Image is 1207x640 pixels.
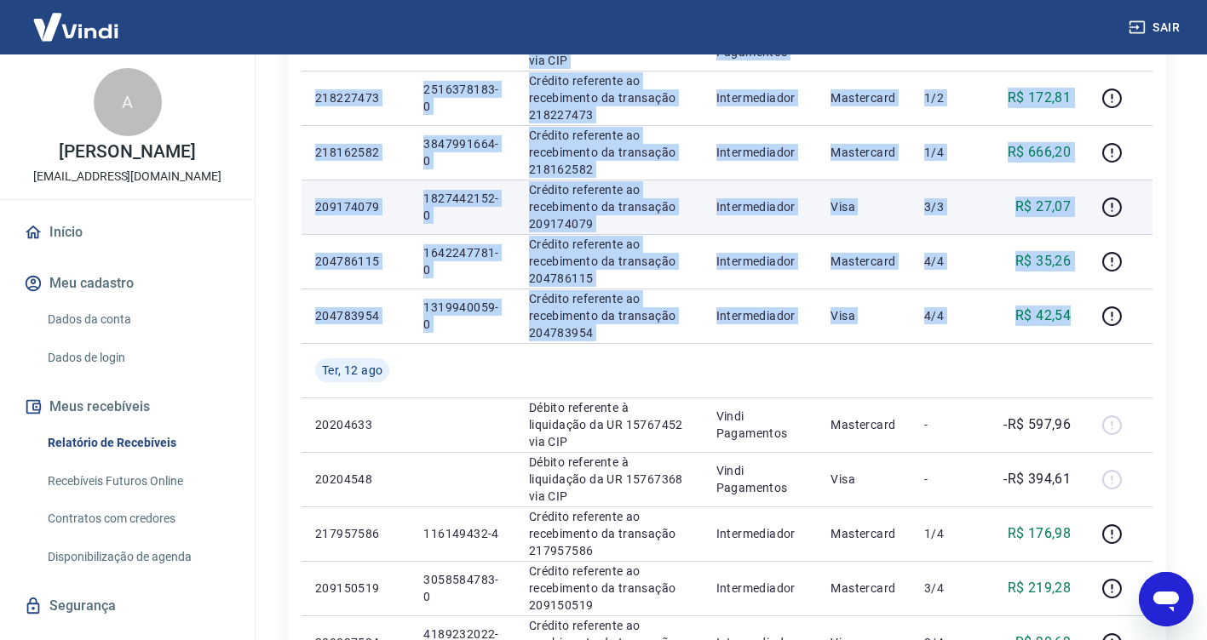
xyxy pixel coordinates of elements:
[529,508,689,559] p: Crédito referente ao recebimento da transação 217957586
[716,525,804,542] p: Intermediador
[315,307,396,324] p: 204783954
[924,525,974,542] p: 1/4
[322,362,382,379] span: Ter, 12 ago
[1015,251,1071,271] p: R$ 35,26
[1003,469,1071,489] p: -R$ 394,61
[423,81,501,115] p: 2516378183-0
[529,290,689,341] p: Crédito referente ao recebimento da transação 204783954
[716,198,804,215] p: Intermediador
[716,462,804,496] p: Vindi Pagamentos
[924,89,974,106] p: 1/2
[716,408,804,442] p: Vindi Pagamentos
[529,72,689,123] p: Crédito referente ao recebimento da transação 218227473
[315,253,396,270] p: 204786115
[924,144,974,161] p: 1/4
[716,307,804,324] p: Intermediador
[423,571,501,605] p: 3058584783-0
[315,198,396,215] p: 209174079
[529,236,689,287] p: Crédito referente ao recebimento da transação 204786115
[924,416,974,433] p: -
[1003,414,1071,435] p: -R$ 597,96
[41,340,234,375] a: Dados de login
[924,253,974,270] p: 4/4
[423,299,501,333] p: 1319940059-0
[20,1,131,53] img: Vindi
[716,253,804,270] p: Intermediador
[924,580,974,597] p: 3/4
[315,416,396,433] p: 20204633
[1008,523,1072,544] p: R$ 176,98
[529,399,689,450] p: Débito referente à liquidação da UR 15767452 via CIP
[529,127,689,178] p: Crédito referente ao recebimento da transação 218162582
[315,580,396,597] p: 209150519
[924,198,974,215] p: 3/3
[423,190,501,224] p: 1827442152-0
[716,580,804,597] p: Intermediador
[59,143,195,161] p: [PERSON_NAME]
[831,525,897,542] p: Mastercard
[315,89,396,106] p: 218227473
[423,525,501,542] p: 116149432-4
[1139,572,1193,626] iframe: Botão para abrir a janela de mensagens
[423,135,501,169] p: 3847991664-0
[1008,88,1072,108] p: R$ 172,81
[716,144,804,161] p: Intermediador
[33,168,221,186] p: [EMAIL_ADDRESS][DOMAIN_NAME]
[41,464,234,499] a: Recebíveis Futuros Online
[1125,12,1187,43] button: Sair
[315,525,396,542] p: 217957586
[831,253,897,270] p: Mastercard
[41,302,234,337] a: Dados da conta
[94,68,162,136] div: A
[41,426,234,460] a: Relatório de Recebíveis
[1015,197,1071,217] p: R$ 27,07
[41,540,234,574] a: Disponibilização de agenda
[315,144,396,161] p: 218162582
[20,388,234,426] button: Meus recebíveis
[315,471,396,488] p: 20204548
[20,214,234,251] a: Início
[1008,578,1072,598] p: R$ 219,28
[831,580,897,597] p: Mastercard
[529,181,689,232] p: Crédito referente ao recebimento da transação 209174079
[831,144,897,161] p: Mastercard
[1008,142,1072,163] p: R$ 666,20
[831,198,897,215] p: Visa
[924,471,974,488] p: -
[423,244,501,278] p: 1642247781-0
[529,563,689,614] p: Crédito referente ao recebimento da transação 209150519
[831,307,897,324] p: Visa
[831,471,897,488] p: Visa
[20,587,234,625] a: Segurança
[529,454,689,505] p: Débito referente à liquidação da UR 15767368 via CIP
[1015,306,1071,326] p: R$ 42,54
[716,89,804,106] p: Intermediador
[831,416,897,433] p: Mastercard
[20,265,234,302] button: Meu cadastro
[924,307,974,324] p: 4/4
[41,501,234,536] a: Contratos com credores
[831,89,897,106] p: Mastercard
